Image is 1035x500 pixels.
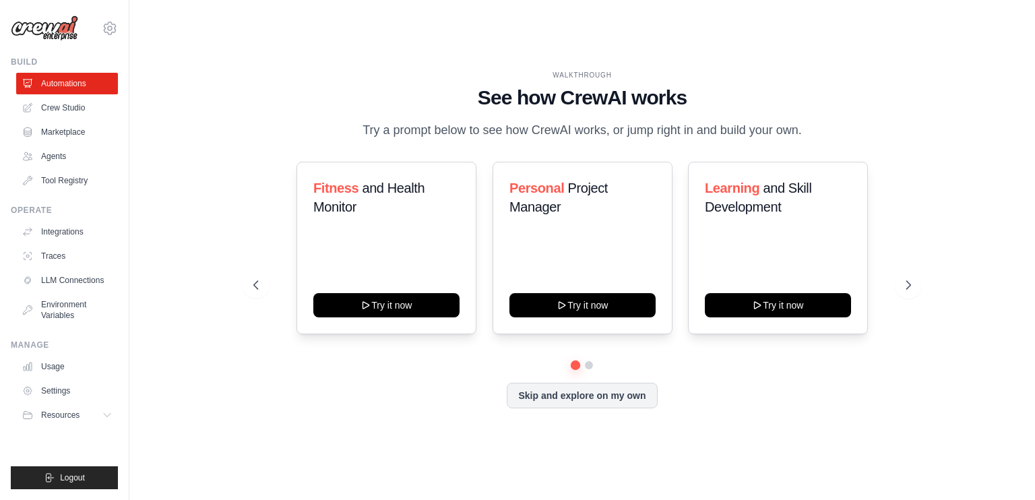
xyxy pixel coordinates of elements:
iframe: Chat Widget [968,435,1035,500]
div: Manage [11,340,118,350]
a: Environment Variables [16,294,118,326]
button: Try it now [509,293,656,317]
div: Build [11,57,118,67]
a: Crew Studio [16,97,118,119]
span: Personal [509,181,564,195]
img: Logo [11,15,78,41]
button: Try it now [313,293,460,317]
a: Tool Registry [16,170,118,191]
a: Automations [16,73,118,94]
a: Traces [16,245,118,267]
button: Skip and explore on my own [507,383,657,408]
a: Settings [16,380,118,402]
div: Operate [11,205,118,216]
button: Resources [16,404,118,426]
span: Fitness [313,181,358,195]
button: Try it now [705,293,851,317]
div: WALKTHROUGH [253,70,911,80]
span: Logout [60,472,85,483]
a: Usage [16,356,118,377]
a: Marketplace [16,121,118,143]
a: Agents [16,146,118,167]
button: Logout [11,466,118,489]
div: 聊天小组件 [968,435,1035,500]
a: LLM Connections [16,270,118,291]
span: Project Manager [509,181,608,214]
span: Resources [41,410,80,420]
p: Try a prompt below to see how CrewAI works, or jump right in and build your own. [356,121,809,140]
h1: See how CrewAI works [253,86,911,110]
a: Integrations [16,221,118,243]
span: Learning [705,181,759,195]
span: and Health Monitor [313,181,425,214]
